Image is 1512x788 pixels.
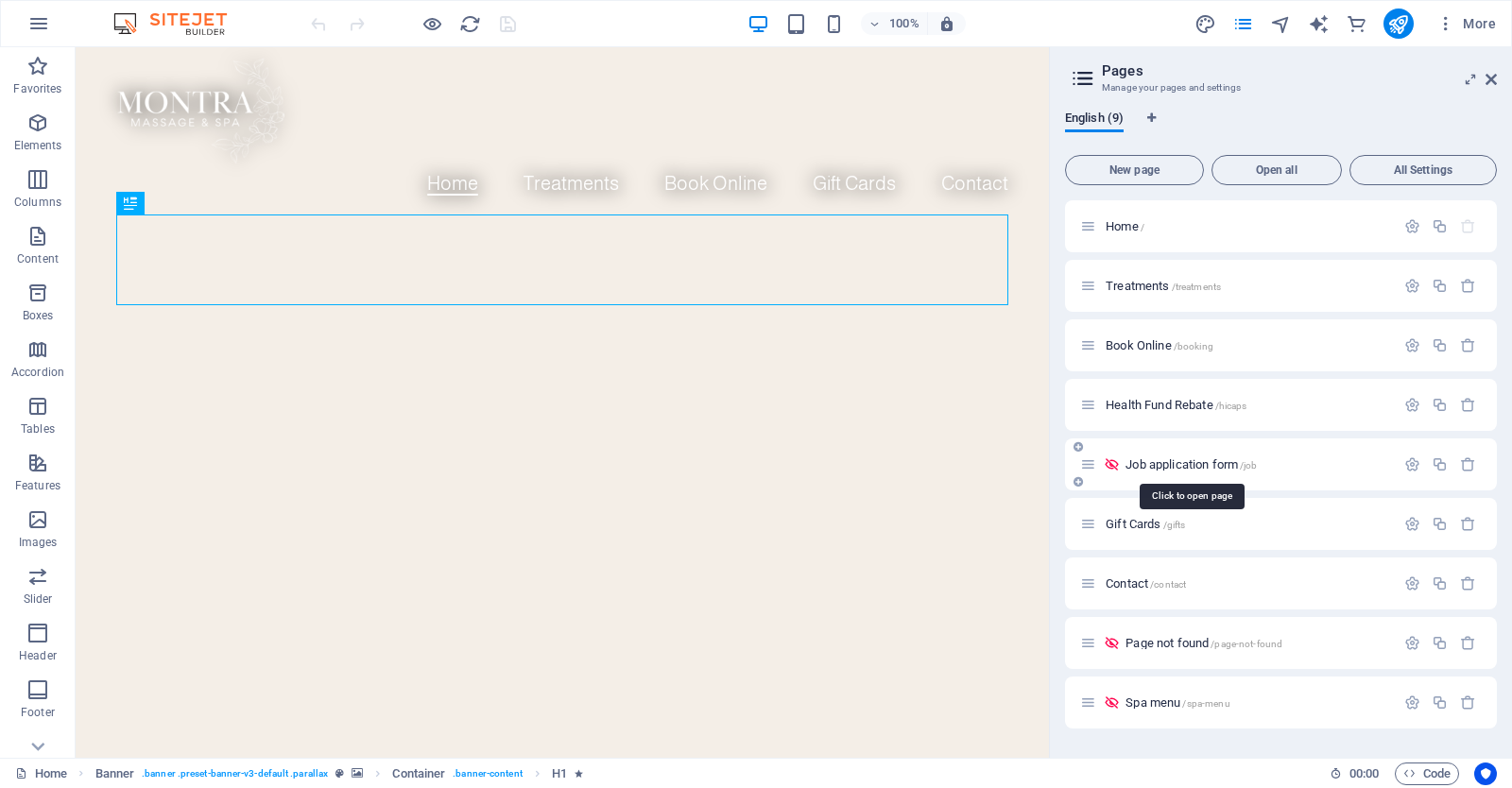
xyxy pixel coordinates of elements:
[1182,698,1229,709] span: /spa-menu
[1460,456,1476,472] div: Remove
[1460,337,1476,353] div: Remove
[1349,155,1497,185] button: All Settings
[1106,279,1221,293] span: Click to open page
[1106,219,1144,233] span: Click to open page
[21,421,55,437] p: Tables
[453,762,522,785] span: . banner-content
[1404,516,1420,532] div: Settings
[13,81,61,96] p: Favorites
[575,768,583,779] i: Element contains an animation
[1474,762,1497,785] button: Usercentrics
[458,12,481,35] button: reload
[1102,62,1497,79] h2: Pages
[1432,694,1448,711] div: Duplicate
[1330,762,1380,785] h6: Session time
[1232,12,1255,35] button: pages
[1358,164,1488,176] span: All Settings
[1404,218,1420,234] div: Settings
[1125,695,1229,710] span: Click to open page
[861,12,928,35] button: 100%
[1211,155,1342,185] button: Open all
[421,12,443,35] button: Click here to leave preview mode and continue editing
[1308,13,1330,35] i: AI Writer
[21,705,55,720] p: Footer
[1460,575,1476,591] div: Remove
[17,251,59,266] p: Content
[1460,516,1476,532] div: Remove
[1460,278,1476,294] div: Remove
[352,768,363,779] i: This element contains a background
[15,478,60,493] p: Features
[392,762,445,785] span: Click to select. Double-click to edit
[1404,635,1420,651] div: Settings
[1065,111,1497,147] div: Language Tabs
[1432,456,1448,472] div: Duplicate
[1404,397,1420,413] div: Settings
[1436,14,1496,33] span: More
[24,591,53,607] p: Slider
[1403,762,1451,785] span: Code
[1404,694,1420,711] div: Settings
[1125,636,1282,650] span: Click to open page
[1074,164,1195,176] span: New page
[15,762,67,785] a: Click to cancel selection. Double-click to open Pages
[1232,13,1254,35] i: Pages (Ctrl+Alt+S)
[1106,576,1186,591] span: Click to open page
[1270,13,1292,35] i: Navigator
[1363,766,1366,780] span: :
[1100,518,1395,530] div: Gift Cards/gifts
[1120,637,1395,649] div: Page not found/page-not-found
[1432,635,1448,651] div: Duplicate
[95,762,135,785] span: Click to select. Double-click to edit
[1240,460,1258,471] span: /job
[1174,341,1213,351] span: /booking
[142,762,328,785] span: . banner .preset-banner-v3-default .parallax
[1432,218,1448,234] div: Duplicate
[1065,155,1204,185] button: New page
[1100,399,1395,411] div: Health Fund Rebate/hicaps
[14,195,61,210] p: Columns
[11,365,64,380] p: Accordion
[1100,280,1395,292] div: Treatments/treatments
[1432,516,1448,532] div: Duplicate
[1150,579,1186,590] span: /contact
[1120,696,1395,709] div: Spa menu/spa-menu
[1106,338,1213,352] span: Click to open page
[23,308,54,323] p: Boxes
[1460,635,1476,651] div: Remove
[1125,457,1257,471] span: Job application form
[1120,458,1395,471] div: Job application form/job
[1065,107,1124,133] span: English (9)
[1172,282,1222,292] span: /treatments
[1395,762,1459,785] button: Code
[1308,12,1331,35] button: text_generator
[1404,456,1420,472] div: Settings
[335,768,344,779] i: This element is a customizable preset
[1387,13,1409,35] i: Publish
[19,648,57,663] p: Header
[14,138,62,153] p: Elements
[1100,220,1395,232] div: Home/
[938,15,955,32] i: On resize automatically adjust zoom level to fit chosen device.
[552,762,567,785] span: Click to select. Double-click to edit
[1100,339,1395,351] div: Book Online/booking
[1106,517,1185,531] span: Click to open page
[1432,397,1448,413] div: Duplicate
[1163,520,1186,530] span: /gifts
[1346,12,1368,35] button: commerce
[1429,9,1503,39] button: More
[1383,9,1414,39] button: publish
[1100,577,1395,590] div: Contact/contact
[1194,13,1216,35] i: Design (Ctrl+Alt+Y)
[1432,278,1448,294] div: Duplicate
[1404,278,1420,294] div: Settings
[459,13,481,35] i: Reload page
[1404,337,1420,353] div: Settings
[109,12,250,35] img: Editor Logo
[1404,575,1420,591] div: Settings
[1346,13,1367,35] i: Commerce
[1194,12,1217,35] button: design
[1460,218,1476,234] div: The startpage cannot be deleted
[1215,401,1247,411] span: /hicaps
[1102,79,1459,96] h3: Manage your pages and settings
